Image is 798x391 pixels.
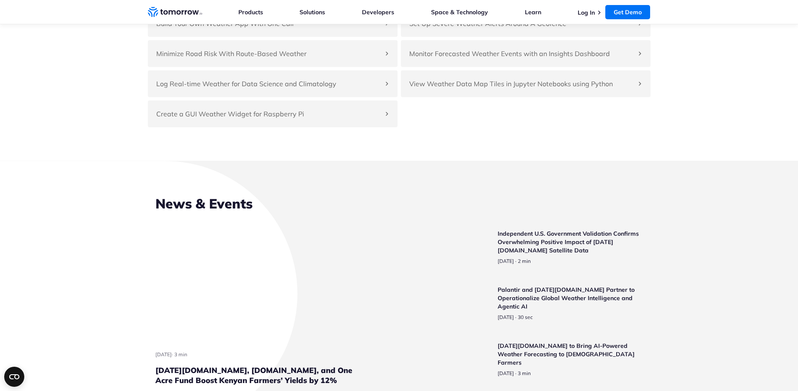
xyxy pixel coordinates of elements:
h3: [DATE][DOMAIN_NAME] to Bring AI-Powered Weather Forecasting to [DEMOGRAPHIC_DATA] Farmers [498,342,643,367]
h4: Minimize Road Risk With Route-Based Weather [156,49,381,59]
div: Create a GUI Weather Widget for Raspberry Pi [148,100,398,127]
span: Estimated reading time [174,351,187,358]
a: Developers [362,8,394,16]
h4: Create a GUI Weather Widget for Raspberry Pi [156,109,381,119]
h4: Log Real-time Weather for Data Science and Climatology [156,79,381,89]
h4: View Weather Data Map Tiles in Jupyter Notebooks using Python [409,79,634,89]
div: View Weather Data Map Tiles in Jupyter Notebooks using Python [401,70,651,97]
h2: News & Events [155,194,643,213]
span: · [515,258,517,265]
div: Minimize Road Risk With Route-Based Weather [148,40,398,67]
a: Learn [525,8,541,16]
span: · [172,351,173,358]
h4: Monitor Forecasted Weather Events with an Insights Dashboard [409,49,634,59]
span: · [515,314,517,321]
h3: Palantir and [DATE][DOMAIN_NAME] Partner to Operationalize Global Weather Intelligence and Agenti... [498,286,643,311]
h3: [DATE][DOMAIN_NAME], [DOMAIN_NAME], and One Acre Fund Boost Kenyan Farmers’ Yields by 12% [155,365,357,386]
span: publish date [498,370,514,376]
a: Read Independent U.S. Government Validation Confirms Overwhelming Positive Impact of Tomorrow.io ... [442,229,643,275]
button: Open CMP widget [4,367,24,387]
a: Products [238,8,263,16]
a: Space & Technology [431,8,488,16]
a: Solutions [300,8,325,16]
div: Log Real-time Weather for Data Science and Climatology [148,70,398,97]
a: Home link [148,6,202,18]
h3: Independent U.S. Government Validation Confirms Overwhelming Positive Impact of [DATE][DOMAIN_NAM... [498,229,643,255]
span: Estimated reading time [518,258,531,264]
a: Read Palantir and Tomorrow.io Partner to Operationalize Global Weather Intelligence and Agentic AI [442,286,643,332]
a: Log In [578,9,595,16]
a: Read Tomorrow.io to Bring AI-Powered Weather Forecasting to Filipino Farmers [442,342,643,388]
a: Get Demo [605,5,650,19]
span: publish date [498,258,514,264]
span: Estimated reading time [518,314,533,320]
a: Read Tomorrow.io, TomorrowNow.org, and One Acre Fund Boost Kenyan Farmers’ Yields by 12% [155,229,357,386]
span: · [515,370,517,377]
div: Monitor Forecasted Weather Events with an Insights Dashboard [401,40,651,67]
span: Estimated reading time [518,370,531,376]
span: publish date [498,314,514,320]
span: publish date [155,351,172,358]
